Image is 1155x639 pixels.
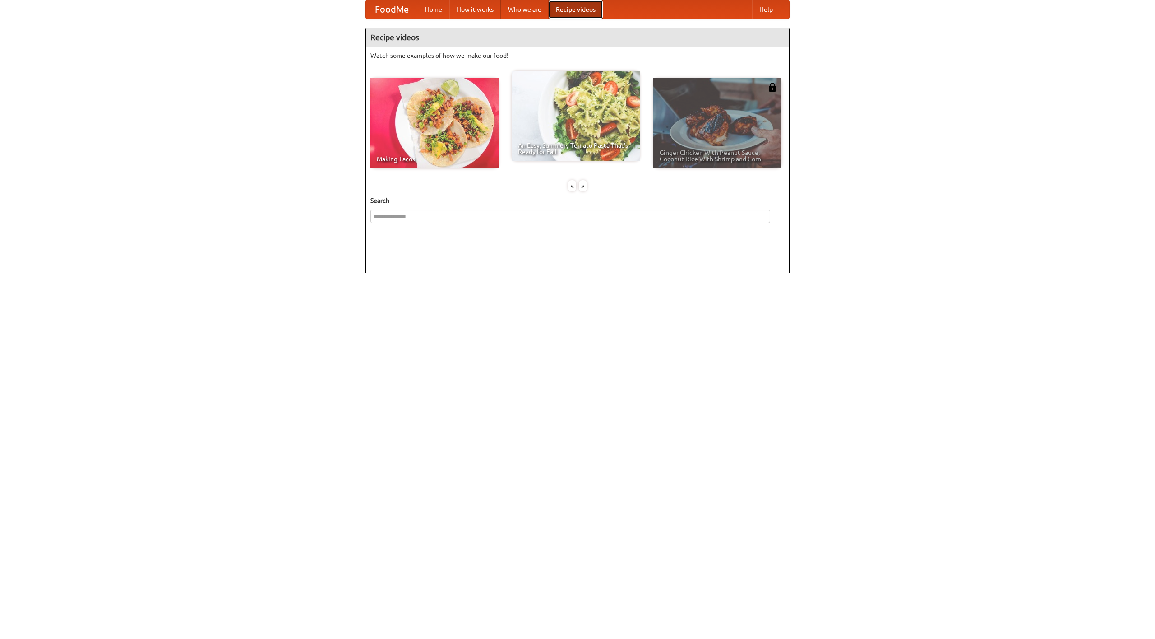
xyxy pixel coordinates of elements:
h5: Search [370,196,785,205]
a: FoodMe [366,0,418,19]
p: Watch some examples of how we make our food! [370,51,785,60]
span: An Easy, Summery Tomato Pasta That's Ready for Fall [518,142,633,155]
a: Home [418,0,449,19]
div: » [579,180,587,191]
a: An Easy, Summery Tomato Pasta That's Ready for Fall [512,71,640,161]
a: Help [752,0,780,19]
div: « [568,180,576,191]
a: How it works [449,0,501,19]
a: Who we are [501,0,549,19]
a: Recipe videos [549,0,603,19]
a: Making Tacos [370,78,499,168]
h4: Recipe videos [366,28,789,47]
span: Making Tacos [377,156,492,162]
img: 483408.png [768,83,777,92]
